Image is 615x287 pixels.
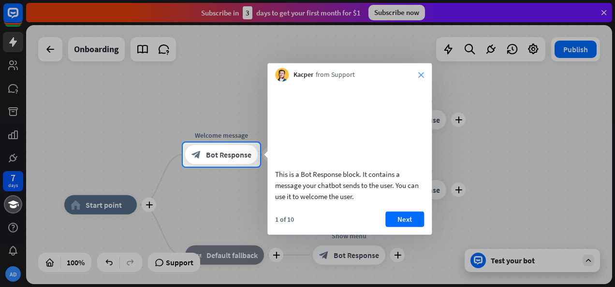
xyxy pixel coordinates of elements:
[191,150,201,159] i: block_bot_response
[293,70,313,80] span: Kacper
[275,168,424,201] div: This is a Bot Response block. It contains a message your chatbot sends to the user. You can use i...
[8,4,37,33] button: Open LiveChat chat widget
[316,70,355,80] span: from Support
[206,150,251,159] span: Bot Response
[385,211,424,227] button: Next
[275,215,294,223] div: 1 of 10
[418,72,424,78] i: close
